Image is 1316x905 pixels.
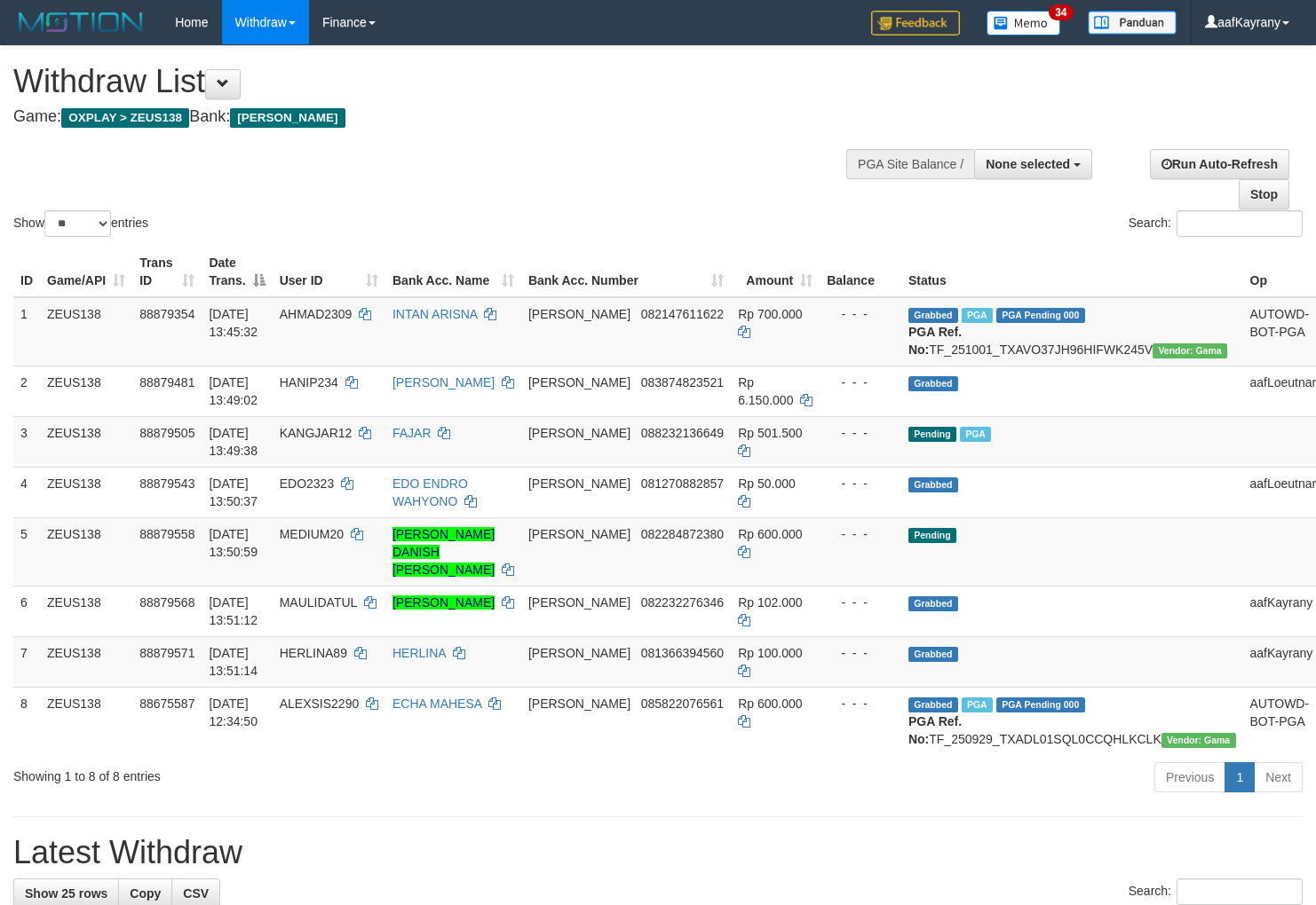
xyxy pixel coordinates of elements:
[1154,762,1225,792] a: Previous
[209,595,258,627] span: [DATE] 13:51:12
[908,714,962,746] b: PGA Ref. No:
[1153,343,1227,358] span: Vendor URL: https://trx31.1velocity.biz
[738,307,802,321] span: Rp 700.000
[528,646,630,660] span: [PERSON_NAME]
[392,527,495,577] a: [PERSON_NAME] DANISH [PERSON_NAME]
[139,426,194,440] span: 88879505
[1239,179,1289,209] a: Stop
[139,476,194,491] span: 88879543
[738,476,796,491] span: Rp 50.000
[738,426,802,440] span: Rp 501.500
[827,305,894,323] div: - - -
[13,517,40,586] td: 5
[846,149,974,179] div: PGA Site Balance /
[901,247,1243,297] th: Status
[641,646,724,660] span: Copy 081366394560 to clipboard
[280,595,357,610] span: MAULIDATUL
[230,108,345,128] span: [PERSON_NAME]
[280,476,334,491] span: EDO2323
[641,375,724,390] span: Copy 083874823521 to clipboard
[641,595,724,610] span: Copy 082232276346 to clipboard
[209,696,258,728] span: [DATE] 12:34:50
[209,375,258,407] span: [DATE] 13:49:02
[1129,210,1303,237] label: Search:
[139,527,194,541] span: 88879558
[385,247,521,297] th: Bank Acc. Name: activate to sort column ascending
[960,427,991,442] span: Marked by aafanarl
[641,527,724,541] span: Copy 082284872380 to clipboard
[280,375,338,390] span: HANIP234
[273,247,385,297] th: User ID: activate to sort column ascending
[13,416,40,467] td: 3
[641,307,724,321] span: Copy 082147611622 to clipboard
[996,308,1085,323] span: PGA Pending
[392,426,432,440] a: FAJAR
[209,426,258,458] span: [DATE] 13:49:38
[392,476,468,508] a: EDO ENDRO WAHYONO
[731,247,820,297] th: Amount: activate to sort column ascending
[1225,762,1255,792] a: 1
[827,695,894,712] div: - - -
[280,646,347,660] span: HERLINA89
[987,11,1061,35] img: Button%20Memo.svg
[40,467,132,517] td: ZEUS138
[13,636,40,687] td: 7
[908,477,958,492] span: Grabbed
[209,307,258,339] span: [DATE] 13:45:32
[1129,878,1303,905] label: Search:
[40,517,132,586] td: ZEUS138
[871,11,960,35] img: Feedback.jpg
[13,467,40,517] td: 4
[130,886,161,901] span: Copy
[139,307,194,321] span: 88879354
[908,427,956,442] span: Pending
[13,835,1303,870] h1: Latest Withdraw
[139,375,194,390] span: 88879481
[13,210,148,237] label: Show entries
[1161,733,1236,748] span: Vendor URL: https://trx31.1velocity.biz
[209,646,258,678] span: [DATE] 13:51:14
[528,476,630,491] span: [PERSON_NAME]
[40,366,132,416] td: ZEUS138
[44,210,111,237] select: Showentries
[908,325,962,357] b: PGA Ref. No:
[40,297,132,366] td: ZEUS138
[13,366,40,416] td: 2
[40,586,132,636] td: ZEUS138
[528,527,630,541] span: [PERSON_NAME]
[908,647,958,662] span: Grabbed
[40,247,132,297] th: Game/API: activate to sort column ascending
[13,760,535,785] div: Showing 1 to 8 of 8 entries
[13,64,860,99] h1: Withdraw List
[209,527,258,559] span: [DATE] 13:50:59
[139,595,194,610] span: 88879568
[827,644,894,662] div: - - -
[738,696,802,711] span: Rp 600.000
[827,594,894,611] div: - - -
[641,426,724,440] span: Copy 088232136649 to clipboard
[521,247,731,297] th: Bank Acc. Number: activate to sort column ascending
[40,636,132,687] td: ZEUS138
[908,528,956,543] span: Pending
[40,416,132,467] td: ZEUS138
[61,108,189,128] span: OXPLAY > ZEUS138
[528,375,630,390] span: [PERSON_NAME]
[13,108,860,126] h4: Game: Bank:
[40,687,132,755] td: ZEUS138
[738,646,802,660] span: Rp 100.000
[962,697,993,712] span: Marked by aafpengsreynich
[986,157,1070,171] span: None selected
[132,247,202,297] th: Trans ID: activate to sort column ascending
[641,696,724,711] span: Copy 085822076561 to clipboard
[25,886,107,901] span: Show 25 rows
[13,9,148,35] img: MOTION_logo.png
[280,696,360,711] span: ALEXSIS2290
[827,374,894,391] div: - - -
[528,307,630,321] span: [PERSON_NAME]
[738,375,793,407] span: Rp 6.150.000
[820,247,901,297] th: Balance
[1150,149,1289,179] a: Run Auto-Refresh
[13,586,40,636] td: 6
[139,696,194,711] span: 88675587
[280,307,353,321] span: AHMAD2309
